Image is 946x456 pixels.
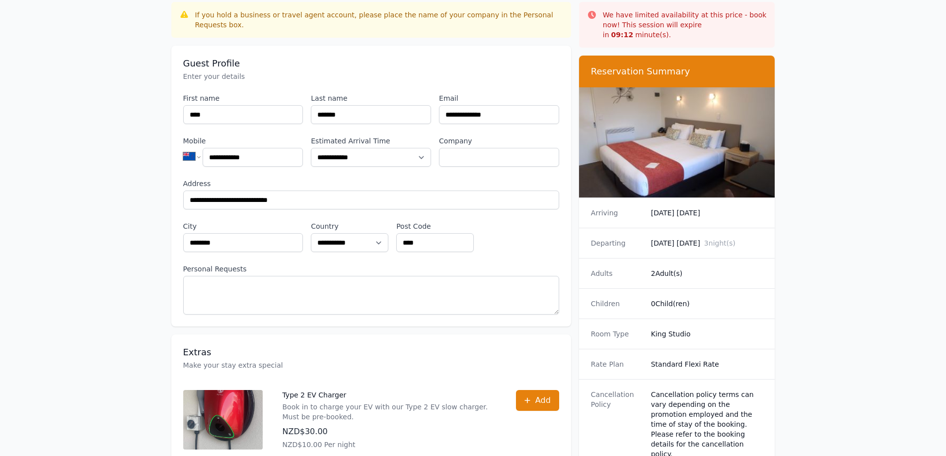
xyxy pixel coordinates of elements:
dd: Standard Flexi Rate [651,359,763,369]
dd: [DATE] [DATE] [651,208,763,218]
span: Add [535,394,551,406]
p: Enter your details [183,71,559,81]
label: Country [311,221,388,231]
label: Personal Requests [183,264,559,274]
dt: Room Type [591,329,643,339]
label: Email [439,93,559,103]
dt: Arriving [591,208,643,218]
p: NZD$30.00 [283,426,496,438]
label: Mobile [183,136,303,146]
strong: 09 : 12 [611,31,634,39]
label: Last name [311,93,431,103]
div: If you hold a business or travel agent account, please place the name of your company in the Pers... [195,10,563,30]
p: Type 2 EV Charger [283,390,496,400]
dt: Departing [591,238,643,248]
label: City [183,221,303,231]
dd: 0 Child(ren) [651,299,763,309]
label: Estimated Arrival Time [311,136,431,146]
dd: King Studio [651,329,763,339]
h3: Guest Profile [183,58,559,69]
p: NZD$10.00 Per night [283,440,496,450]
dd: 2 Adult(s) [651,268,763,278]
img: Type 2 EV Charger [183,390,263,450]
dt: Adults [591,268,643,278]
p: Make your stay extra special [183,360,559,370]
p: We have limited availability at this price - book now! This session will expire in minute(s). [603,10,767,40]
dt: Rate Plan [591,359,643,369]
button: Add [516,390,559,411]
label: First name [183,93,303,103]
p: Book in to charge your EV with our Type 2 EV slow charger. Must be pre-booked. [283,402,496,422]
h3: Reservation Summary [591,65,763,77]
dt: Children [591,299,643,309]
label: Company [439,136,559,146]
img: King Studio [579,87,775,197]
label: Address [183,179,559,189]
dd: [DATE] [DATE] [651,238,763,248]
h3: Extras [183,346,559,358]
label: Post Code [396,221,474,231]
span: 3 night(s) [704,239,735,247]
